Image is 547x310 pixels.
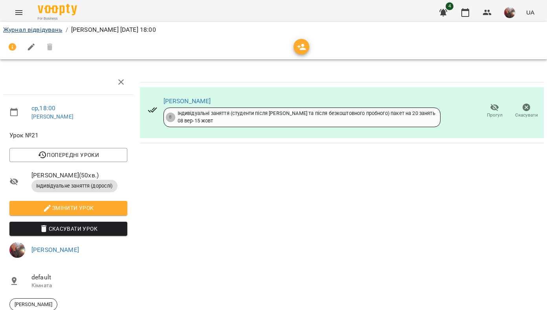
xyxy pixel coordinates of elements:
[38,4,77,15] img: Voopty Logo
[9,242,25,258] img: 07d1fbc4fc69662ef2ada89552c7a29a.jpg
[479,100,510,122] button: Прогул
[31,246,79,253] a: [PERSON_NAME]
[31,282,127,290] p: Кімната
[71,25,156,35] p: [PERSON_NAME] [DATE] 18:00
[9,3,28,22] button: Menu
[515,112,538,119] span: Скасувати
[16,150,121,160] span: Попередні уроки
[31,113,73,120] a: [PERSON_NAME]
[9,131,127,140] span: Урок №21
[504,7,515,18] img: 07d1fbc4fc69662ef2ada89552c7a29a.jpg
[487,112,503,119] span: Прогул
[9,222,127,236] button: Скасувати Урок
[510,100,542,122] button: Скасувати
[31,171,127,180] span: [PERSON_NAME] ( 50 хв. )
[16,203,121,213] span: Змінити урок
[10,301,57,308] span: [PERSON_NAME]
[31,104,55,112] a: ср , 18:00
[3,26,62,33] a: Журнал відвідувань
[166,113,175,122] div: 8
[3,25,544,35] nav: breadcrumb
[178,110,435,124] div: Індивідуальні заняття (студенти після [PERSON_NAME] та після безкоштовного пробного) пакет на 20 ...
[526,8,534,16] span: UA
[9,201,127,215] button: Змінити урок
[66,25,68,35] li: /
[38,16,77,21] span: For Business
[523,5,538,20] button: UA
[9,148,127,162] button: Попередні уроки
[446,2,453,10] span: 4
[31,182,117,190] span: Індивідуальне заняття (дорослі)
[163,97,211,105] a: [PERSON_NAME]
[16,224,121,233] span: Скасувати Урок
[31,273,127,282] span: default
